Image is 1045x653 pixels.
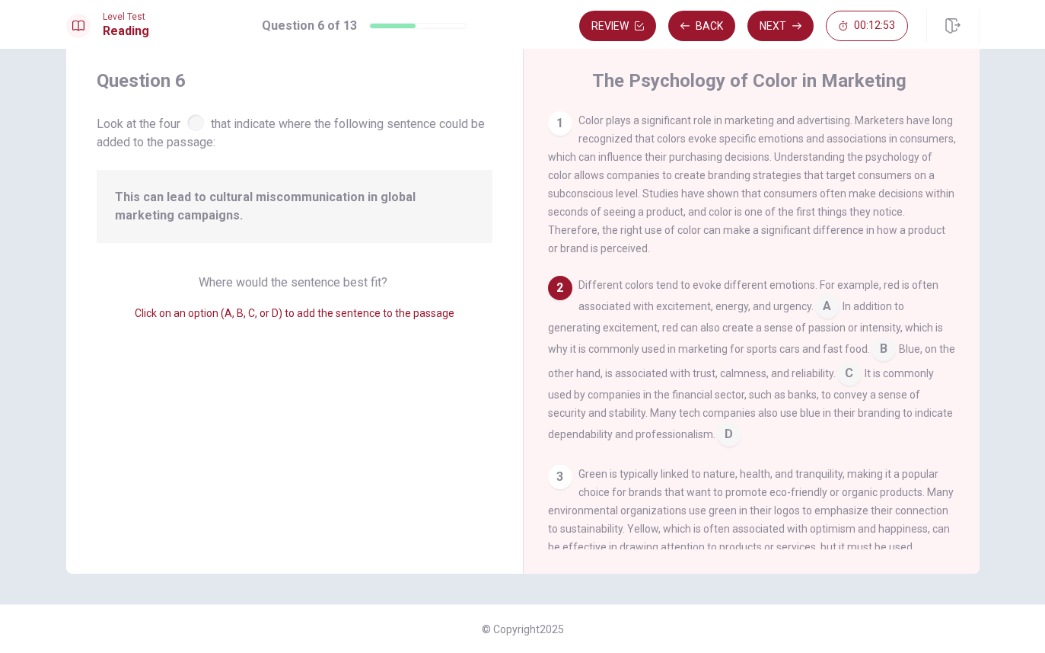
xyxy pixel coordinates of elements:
div: 2 [548,276,572,300]
span: B [871,337,896,361]
span: A [815,294,840,318]
span: Different colors tend to evoke different emotions. For example, red is often associated with exci... [578,279,938,312]
span: Color plays a significant role in marketing and advertising. Marketers have long recognized that ... [548,114,956,254]
button: 00:12:53 [826,11,908,41]
div: 3 [548,465,572,489]
h4: The Psychology of Color in Marketing [592,69,906,93]
span: Click on an option (A, B, C, or D) to add the sentence to the passage [135,307,454,319]
button: Review [579,11,656,41]
h1: Question 6 of 13 [262,17,357,35]
span: Where would the sentence best fit? [199,275,390,290]
span: 00:12:53 [854,20,895,32]
span: Level Test [103,11,149,22]
span: Green is typically linked to nature, health, and tranquility, making it a popular choice for bran... [548,468,954,626]
h4: Question 6 [97,69,492,93]
div: 1 [548,111,572,136]
span: D [717,422,741,447]
button: Next [747,11,814,41]
button: Back [668,11,735,41]
span: C [837,361,862,386]
span: © Copyright 2025 [482,623,564,635]
span: This can lead to cultural miscommunication in global marketing campaigns. [115,188,474,225]
span: In addition to generating excitement, red can also create a sense of passion or intensity, which ... [548,300,943,355]
span: Look at the four that indicate where the following sentence could be added to the passage: [97,111,492,152]
h1: Reading [103,22,149,40]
